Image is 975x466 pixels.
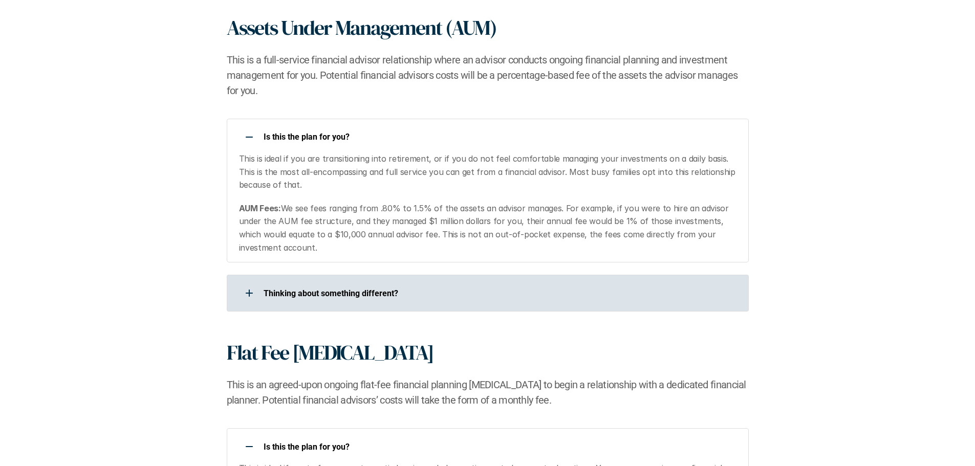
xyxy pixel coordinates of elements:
[264,289,735,298] p: ​Thinking about something different?​
[227,340,434,365] h1: Flat Fee [MEDICAL_DATA]
[264,442,735,452] p: Is this the plan for you?​
[227,15,496,40] h1: Assets Under Management (AUM)
[239,152,736,192] p: This is ideal if you are transitioning into retirement, or if you do not feel comfortable managin...
[239,203,281,213] strong: AUM Fees:
[227,52,749,98] h2: This is a full-service financial advisor relationship where an advisor conducts ongoing financial...
[264,132,735,142] p: Is this the plan for you?​
[227,377,749,408] h2: This is an agreed-upon ongoing flat-fee financial planning [MEDICAL_DATA] to begin a relationship...
[239,202,736,254] p: We see fees ranging from .80% to 1.5% of the assets an advisor manages. For example, if you were ...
